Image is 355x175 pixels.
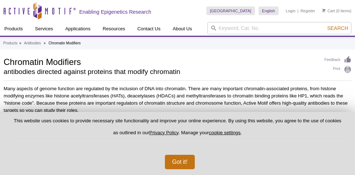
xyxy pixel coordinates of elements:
[61,22,95,36] a: Applications
[322,9,325,12] img: Your Cart
[12,118,343,142] p: This website uses cookies to provide necessary site functionality and improve your online experie...
[324,56,351,64] a: Feedback
[165,155,195,169] button: Got it!
[300,8,315,13] a: Register
[259,6,279,15] a: English
[4,56,317,67] h1: Chromatin Modifiers
[324,66,351,74] a: Print
[207,22,351,34] input: Keyword, Cat. No.
[133,22,165,36] a: Contact Us
[209,130,241,135] button: cookie settings
[297,6,298,15] li: |
[49,41,81,45] li: Chromatin Modifiers
[79,9,151,15] h2: Enabling Epigenetics Research
[327,25,348,31] span: Search
[322,6,351,15] li: (0 items)
[3,40,17,47] a: Products
[4,69,317,75] h2: antibodies directed against proteins that modify chromatin
[19,41,21,45] li: »
[286,8,296,13] a: Login
[4,85,351,114] p: Many aspects of genome function are regulated by the inclusion of DNA into chromatin. There are m...
[24,40,41,47] a: Antibodies
[322,8,335,13] a: Cart
[44,41,46,45] li: »
[149,130,179,135] a: Privacy Policy
[206,6,255,15] a: [GEOGRAPHIC_DATA]
[31,22,57,36] a: Services
[98,22,129,36] a: Resources
[168,22,196,36] a: About Us
[325,25,350,31] button: Search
